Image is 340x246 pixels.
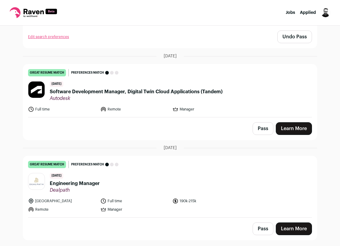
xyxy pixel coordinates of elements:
[321,8,330,18] button: Open dropdown
[172,106,241,112] li: Manager
[50,95,222,101] span: Autodesk
[71,70,104,76] span: Preferences match
[100,206,169,212] li: Manager
[28,106,97,112] li: Full time
[277,30,312,43] button: Undo Pass
[71,161,104,168] span: Preferences match
[100,198,169,204] li: Full time
[286,11,295,15] a: Jobs
[28,34,69,39] a: Edit search preferences
[253,222,273,235] button: Pass
[28,198,97,204] li: [GEOGRAPHIC_DATA]
[28,161,66,168] div: great resume match
[276,222,312,235] a: Learn More
[276,122,312,135] a: Learn More
[100,106,169,112] li: Remote
[28,81,45,98] img: c18dbe28bd87ac247aa8ded8d86da4794bc385a6d698ac71b04a8e277d5b87e8.jpg
[23,156,317,217] a: great resume match Preferences match [DATE] Engineering Manager Dealpath [GEOGRAPHIC_DATA] Full t...
[172,198,241,204] li: 190k-215k
[253,122,273,135] button: Pass
[50,180,100,187] span: Engineering Manager
[300,11,316,15] a: Applied
[50,173,63,179] span: [DATE]
[50,88,222,95] span: Software Development Manager, Digital Twin Cloud Applications (Tandem)
[28,206,97,212] li: Remote
[28,177,45,187] img: 5fd47ac8162c77f4cd1d5a9f598c03d70ba8689b17477895a62a7d551e5420b8.png
[50,81,63,87] span: [DATE]
[28,69,66,76] div: great resume match
[164,53,177,59] span: [DATE]
[321,8,330,18] img: 539423-medium_jpg
[23,64,317,117] a: great resume match Preferences match [DATE] Software Development Manager, Digital Twin Cloud Appl...
[50,187,100,193] span: Dealpath
[164,145,177,151] span: [DATE]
